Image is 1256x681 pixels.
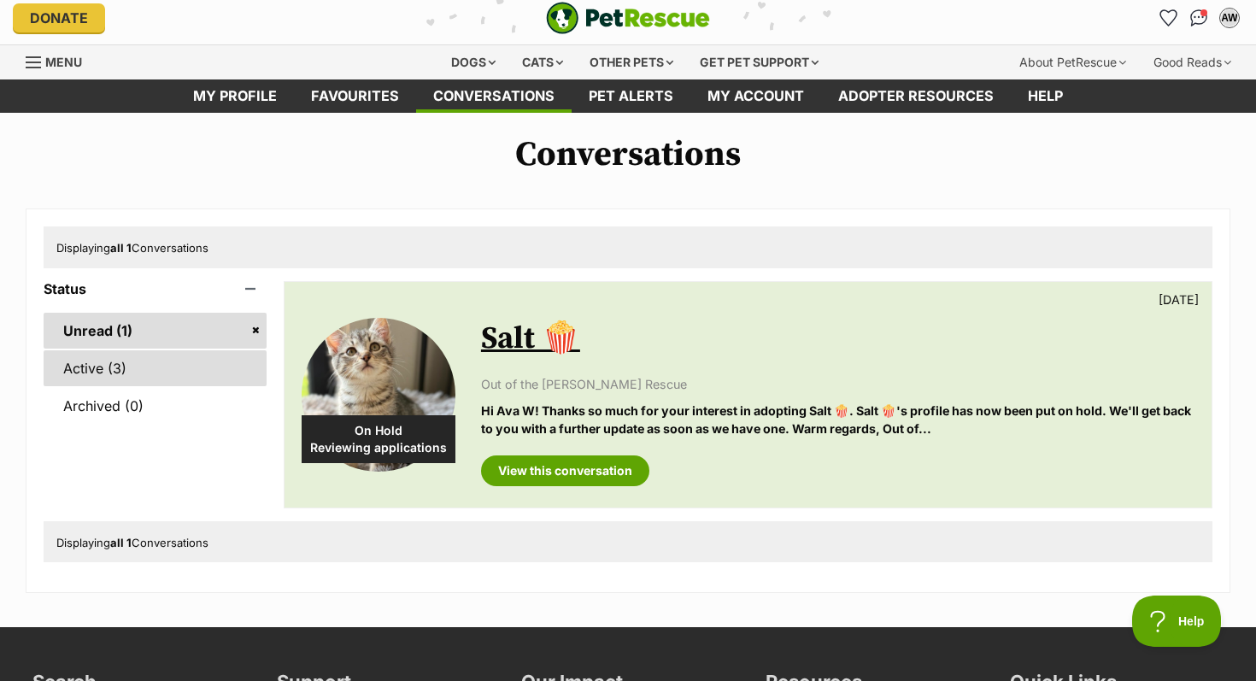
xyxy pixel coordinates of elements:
p: [DATE] [1159,291,1199,308]
div: Cats [510,45,575,79]
div: AW [1221,9,1238,26]
strong: all 1 [110,241,132,255]
span: Displaying Conversations [56,536,208,549]
button: My account [1216,4,1243,32]
a: PetRescue [546,2,710,34]
a: View this conversation [481,455,649,486]
a: Active (3) [44,350,267,386]
a: Help [1011,79,1080,113]
div: Dogs [439,45,508,79]
div: On Hold [302,415,455,463]
a: My account [690,79,821,113]
div: Get pet support [688,45,830,79]
div: About PetRescue [1007,45,1138,79]
span: Reviewing applications [302,439,455,456]
img: chat-41dd97257d64d25036548639549fe6c8038ab92f7586957e7f3b1b290dea8141.svg [1190,9,1208,26]
span: Displaying Conversations [56,241,208,255]
span: Menu [45,55,82,69]
a: Adopter resources [821,79,1011,113]
a: My profile [176,79,294,113]
div: Good Reads [1142,45,1243,79]
img: logo-e224e6f780fb5917bec1dbf3a21bbac754714ae5b6737aabdf751b685950b380.svg [546,2,710,34]
header: Status [44,281,267,296]
a: Favourites [1154,4,1182,32]
a: Unread (1) [44,313,267,349]
p: Out of the [PERSON_NAME] Rescue [481,375,1194,393]
a: Salt 🍿 [481,320,580,358]
div: Other pets [578,45,685,79]
iframe: Help Scout Beacon - Open [1132,596,1222,647]
a: Pet alerts [572,79,690,113]
img: Salt 🍿 [302,318,455,472]
a: Menu [26,45,94,76]
p: Hi Ava W! Thanks so much for your interest in adopting Salt 🍿. Salt 🍿's profile has now been put ... [481,402,1194,438]
a: conversations [416,79,572,113]
strong: all 1 [110,536,132,549]
a: Archived (0) [44,388,267,424]
a: Conversations [1185,4,1212,32]
a: Favourites [294,79,416,113]
a: Donate [13,3,105,32]
ul: Account quick links [1154,4,1243,32]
